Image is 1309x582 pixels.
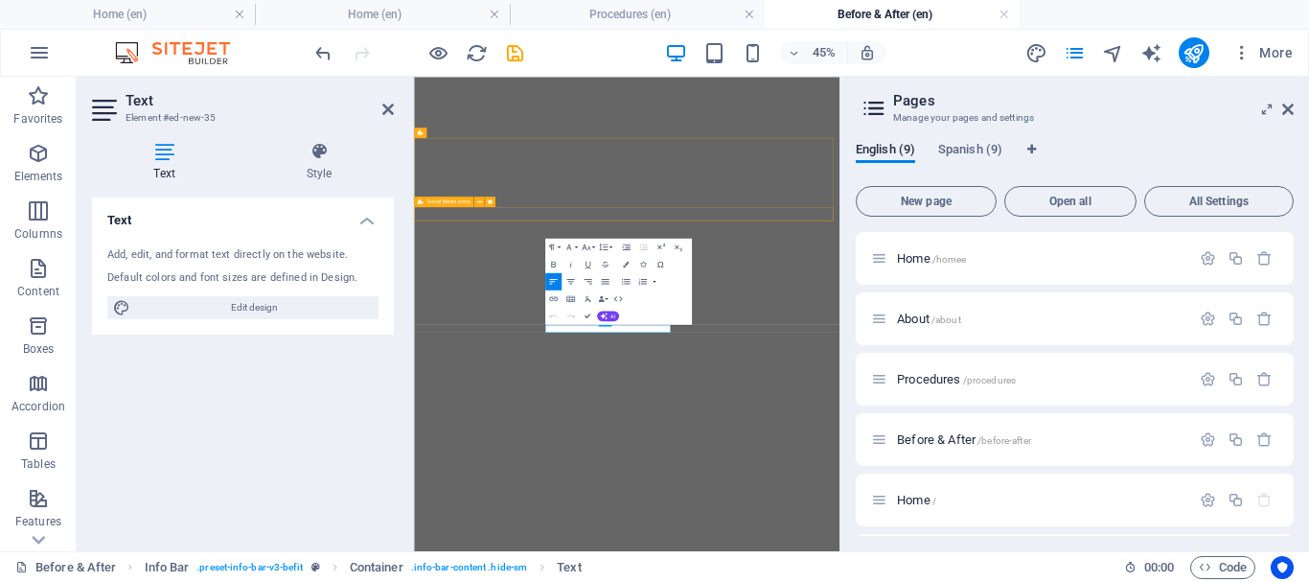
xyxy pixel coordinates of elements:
button: AI [597,311,619,321]
div: The startpage cannot be deleted [1256,492,1273,508]
button: Clear Formatting [580,290,596,307]
div: Settings [1200,311,1216,327]
button: Align Justify [597,272,613,290]
div: Settings [1200,492,1216,508]
i: Reload page [466,42,488,64]
button: New page [856,186,997,217]
span: English (9) [856,138,915,165]
button: 45% [780,41,848,64]
span: More [1232,43,1293,62]
h2: Pages [893,92,1294,109]
span: Procedures [897,372,1016,386]
button: Paragraph Format [545,238,562,255]
h4: Text [92,142,244,182]
span: Before & After [897,432,1031,447]
p: Tables [21,456,56,472]
h4: Before & After (en) [765,4,1020,25]
button: Align Right [580,272,596,290]
button: Font Size [580,238,596,255]
button: Click here to leave preview mode and continue editing [426,41,449,64]
button: Insert Link [545,290,562,307]
button: Undo (Ctrl+Z) [545,307,562,324]
h3: Manage your pages and settings [893,109,1255,127]
button: Line Height [597,238,613,255]
div: Duplicate [1228,250,1244,267]
button: Data Bindings [597,290,609,307]
button: pages [1064,41,1087,64]
img: Editor Logo [110,41,254,64]
button: undo [311,41,334,64]
nav: breadcrumb [145,556,582,579]
button: Redo (Ctrl+Shift+Z) [563,307,579,324]
div: Remove [1256,371,1273,387]
button: Icons [634,255,651,272]
h2: Text [126,92,394,109]
button: Superscript [653,238,669,255]
div: Duplicate [1228,492,1244,508]
div: Settings [1200,431,1216,448]
i: Design (Ctrl+Alt+Y) [1025,42,1047,64]
span: About [897,312,961,326]
span: Edit design [136,296,373,319]
button: text_generator [1140,41,1163,64]
button: Usercentrics [1271,556,1294,579]
div: About/about [891,313,1190,325]
span: . info-bar-content .hide-sm [411,556,527,579]
button: Font Family [563,238,579,255]
span: AI [610,314,615,318]
span: /homee [932,254,967,265]
span: /about [931,314,961,325]
div: Remove [1256,311,1273,327]
div: Before & After/before-after [891,433,1190,446]
button: navigator [1102,41,1125,64]
div: Procedures/procedures [891,373,1190,385]
span: /before-after [977,435,1031,446]
button: Italic (Ctrl+I) [563,255,579,272]
a: Click to cancel selection. Double-click to open Pages [15,556,116,579]
i: Publish [1183,42,1205,64]
button: Ordered List [634,272,651,290]
button: All Settings [1144,186,1294,217]
span: New page [864,196,988,207]
span: / [932,496,936,506]
p: Columns [14,226,62,242]
button: design [1025,41,1048,64]
div: Home/homee [891,252,1190,265]
button: save [503,41,526,64]
div: Duplicate [1228,371,1244,387]
span: All Settings [1153,196,1285,207]
button: HTML [609,290,626,307]
h4: Style [244,142,394,182]
div: Remove [1256,250,1273,267]
i: AI Writer [1140,42,1162,64]
button: publish [1179,37,1209,68]
p: Favorites [13,111,62,127]
h6: 45% [809,41,839,64]
button: Align Center [563,272,579,290]
div: Duplicate [1228,311,1244,327]
button: Confirm (Ctrl+⏎) [580,307,596,324]
button: Edit design [107,296,379,319]
p: Content [17,284,59,299]
div: Language Tabs [856,142,1294,178]
button: Special Characters [652,255,668,272]
button: Subscript [670,238,686,255]
button: reload [465,41,488,64]
span: 00 00 [1144,556,1174,579]
button: Colors [617,255,633,272]
span: Home [897,493,936,507]
button: Open all [1004,186,1137,217]
button: Bold (Ctrl+B) [545,255,562,272]
button: Decrease Indent [635,238,652,255]
div: Settings [1200,250,1216,267]
button: More [1225,37,1300,68]
span: Open all [1013,196,1128,207]
button: Underline (Ctrl+U) [580,255,596,272]
p: Accordion [11,399,65,414]
h4: Text [92,198,394,232]
span: Social Media Icons [426,198,470,203]
i: On resize automatically adjust zoom level to fit chosen device. [859,44,876,61]
i: Pages (Ctrl+Alt+S) [1064,42,1086,64]
span: Click to select. Double-click to edit [145,556,190,579]
button: Strikethrough [597,255,613,272]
